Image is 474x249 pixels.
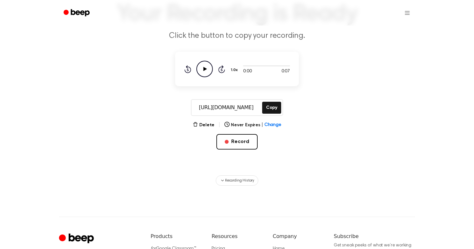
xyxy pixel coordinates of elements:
span: 0:00 [243,68,252,75]
span: | [262,122,263,129]
h6: Products [151,233,201,240]
a: Beep [59,7,95,19]
button: Open menu [400,5,415,21]
span: 0:07 [281,68,290,75]
button: Delete [193,122,214,129]
span: Change [264,122,281,129]
span: Recording History [225,178,254,183]
a: Cruip [59,233,95,245]
button: Record [216,134,257,150]
button: Recording History [216,175,258,186]
h6: Subscribe [334,233,415,240]
button: 1.0x [230,65,240,76]
h6: Company [273,233,323,240]
button: Never Expires|Change [224,122,281,129]
button: Copy [262,102,281,114]
p: Click the button to copy your recording. [113,31,361,41]
h6: Resources [212,233,262,240]
span: | [218,121,221,129]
